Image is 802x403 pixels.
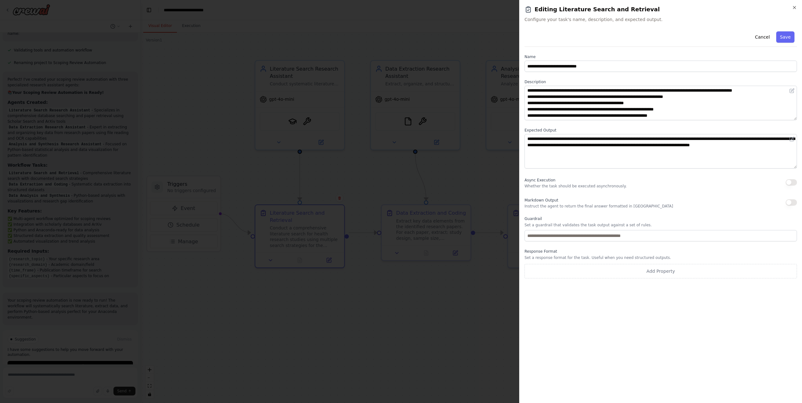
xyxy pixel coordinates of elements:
[525,16,797,23] span: Configure your task's name, description, and expected output.
[751,31,773,43] button: Cancel
[776,31,794,43] button: Save
[525,79,797,84] label: Description
[525,255,797,260] p: Set a response format for the task. Useful when you need structured outputs.
[525,264,797,278] button: Add Property
[525,249,797,254] label: Response Format
[788,87,796,94] button: Open in editor
[525,216,797,221] label: Guardrail
[525,128,797,133] label: Expected Output
[525,178,555,182] span: Async Execution
[525,223,797,228] p: Set a guardrail that validates the task output against a set of rules.
[525,54,797,59] label: Name
[525,5,797,14] h2: Editing Literature Search and Retrieval
[788,135,796,143] button: Open in editor
[525,204,673,209] p: Instruct the agent to return the final answer formatted in [GEOGRAPHIC_DATA]
[525,198,558,202] span: Markdown Output
[525,184,627,189] p: Whether the task should be executed asynchronously.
